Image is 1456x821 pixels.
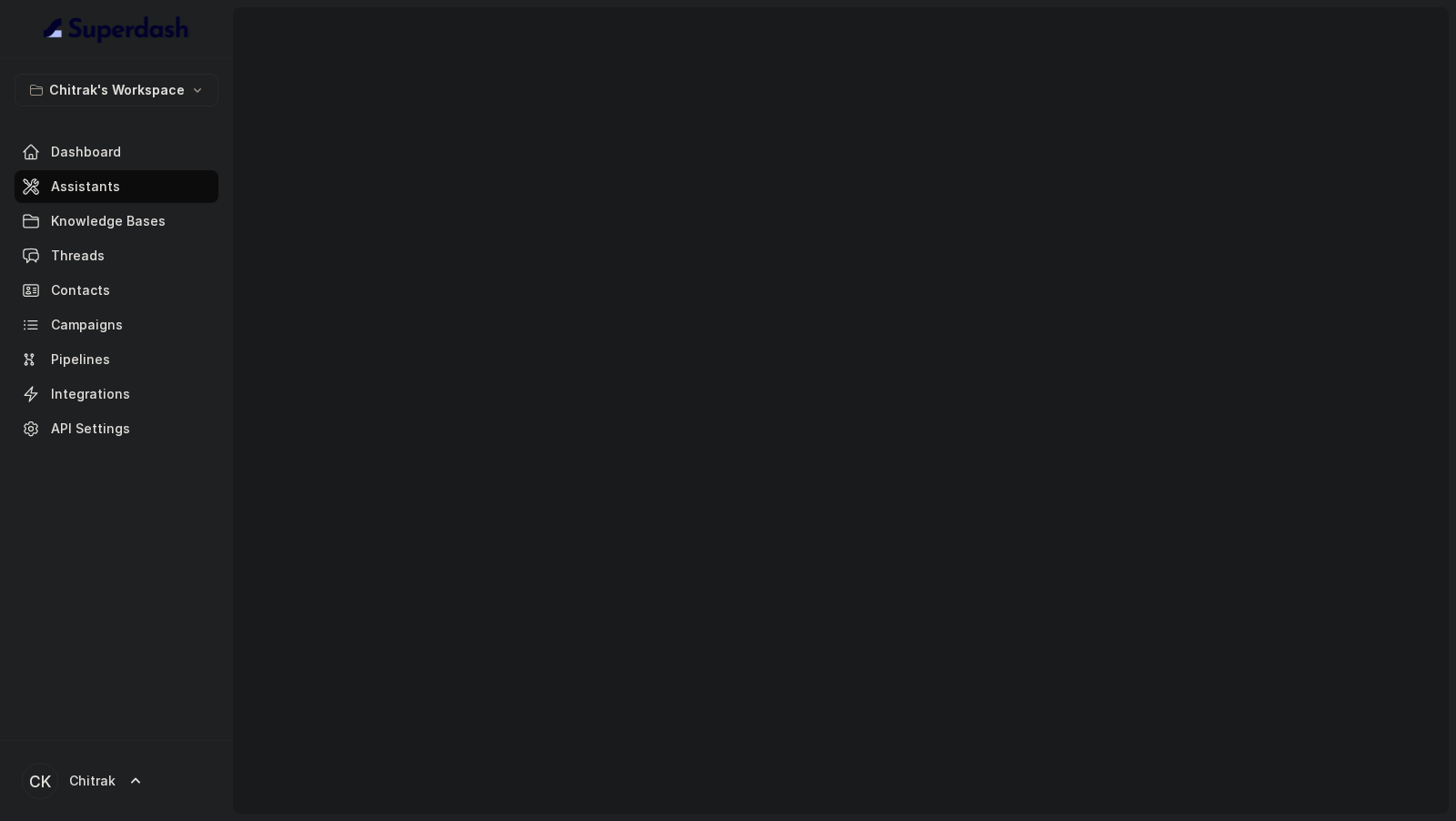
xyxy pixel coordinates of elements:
a: API Settings [15,412,218,445]
img: light.svg [44,15,190,44]
a: Pipelines [15,343,218,376]
a: Knowledge Bases [15,205,218,238]
a: Chitrak [15,755,218,806]
a: Contacts [15,274,218,307]
a: Dashboard [15,136,218,168]
a: Threads [15,239,218,272]
a: Campaigns [15,309,218,341]
a: Integrations [15,378,218,410]
p: Chitrak's Workspace [49,79,185,101]
a: Assistants [15,170,218,203]
button: Chitrak's Workspace [15,74,218,106]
